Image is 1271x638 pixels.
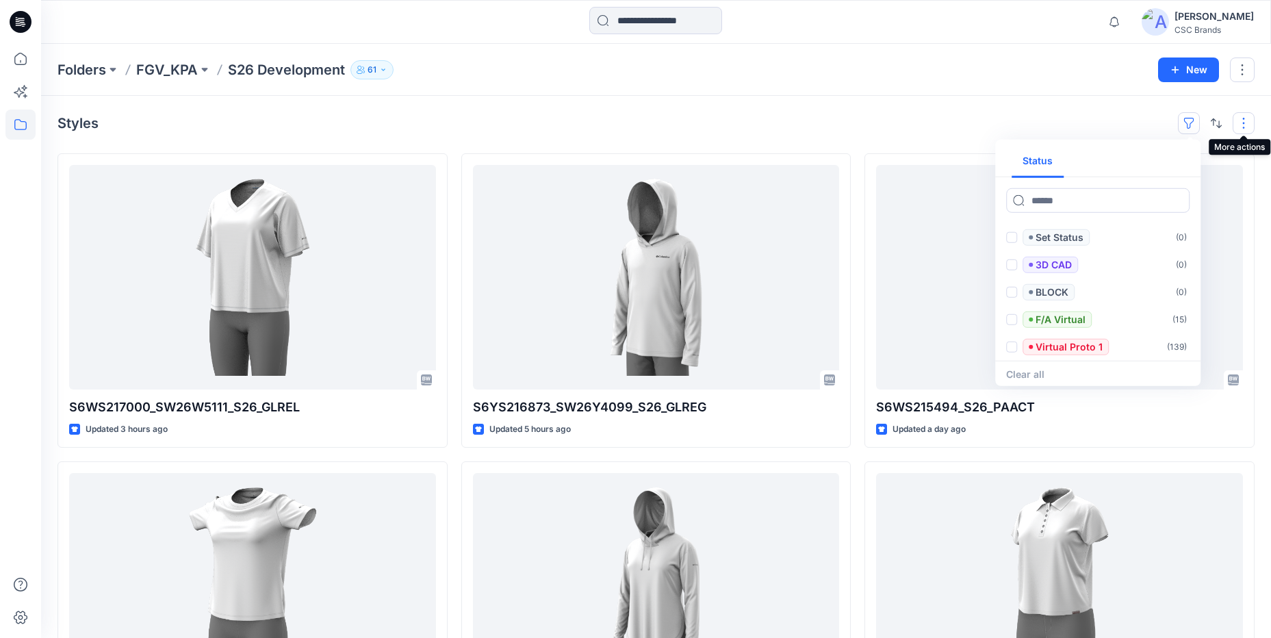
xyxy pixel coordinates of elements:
[1176,257,1187,272] p: ( 0 )
[489,422,571,437] p: Updated 5 hours ago
[1158,58,1219,82] button: New
[86,422,168,437] p: Updated 3 hours ago
[1012,145,1064,178] button: Status
[1023,229,1090,246] span: Set Status
[1176,285,1187,299] p: ( 0 )
[893,422,966,437] p: Updated a day ago
[1036,257,1072,273] p: 3D CAD
[876,165,1243,390] a: S6WS215494_S26_PAACT
[1172,312,1187,327] p: ( 15 )
[1036,284,1068,301] p: BLOCK
[473,165,840,390] a: S6YS216873_SW26Y4099_S26_GLREG
[1167,340,1187,354] p: ( 139 )
[350,60,394,79] button: 61
[1023,311,1092,328] span: F/A Virtual
[1036,311,1086,328] p: F/A Virtual
[1174,25,1254,35] div: CSC Brands
[136,60,198,79] a: FGV_KPA
[228,60,345,79] p: S26 Development
[1036,339,1103,355] p: Virtual Proto 1
[69,398,436,417] p: S6WS217000_SW26W5111_S26_GLREL
[1174,8,1254,25] div: [PERSON_NAME]
[1142,8,1169,36] img: avatar
[57,115,99,131] h4: Styles
[876,398,1243,417] p: S6WS215494_S26_PAACT
[1023,257,1078,273] span: 3D CAD
[1176,230,1187,244] p: ( 0 )
[57,60,106,79] a: Folders
[1023,284,1075,301] span: BLOCK
[1036,229,1083,246] p: Set Status
[368,62,376,77] p: 61
[473,398,840,417] p: S6YS216873_SW26Y4099_S26_GLREG
[69,165,436,390] a: S6WS217000_SW26W5111_S26_GLREL
[1023,339,1109,355] span: Virtual Proto 1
